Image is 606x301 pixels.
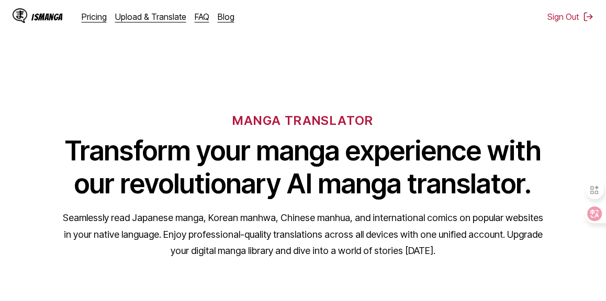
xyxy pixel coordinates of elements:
a: FAQ [195,11,209,22]
button: Sign Out [547,11,593,22]
a: IsManga LogoIsManga [13,8,82,25]
img: Sign out [583,11,593,22]
p: Seamlessly read Japanese manga, Korean manhwa, Chinese manhua, and international comics on popula... [62,210,544,259]
a: Upload & Translate [115,11,186,22]
img: IsManga Logo [13,8,27,23]
a: Pricing [82,11,107,22]
a: Blog [218,11,234,22]
div: IsManga [31,12,63,22]
h1: Transform your manga experience with our revolutionary AI manga translator. [62,134,544,200]
h6: MANGA TRANSLATOR [232,113,373,128]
